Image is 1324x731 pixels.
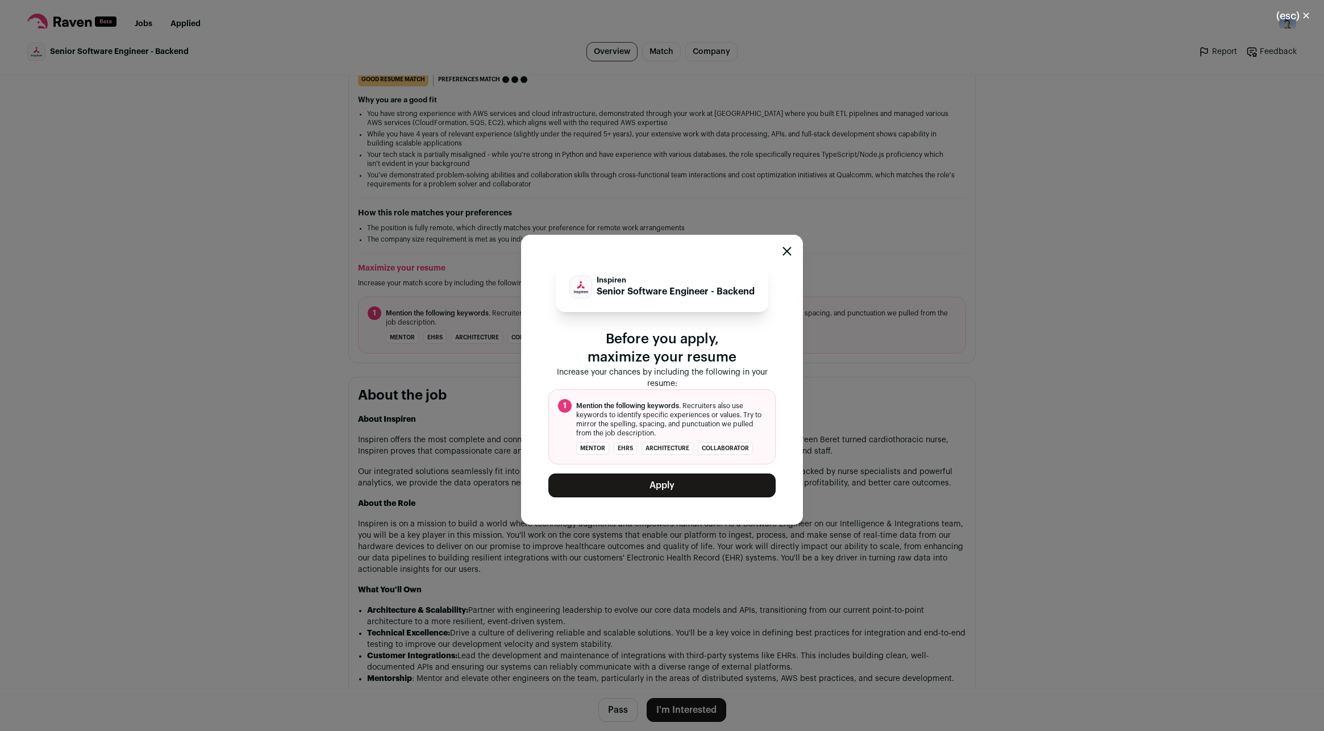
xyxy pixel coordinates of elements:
li: architecture [642,442,693,455]
p: Before you apply, maximize your resume [548,330,776,367]
button: Close modal [1263,3,1324,28]
p: Increase your chances by including the following in your resume: [548,367,776,389]
p: Senior Software Engineer - Backend [597,285,755,298]
span: Mention the following keywords [576,402,679,409]
button: Close modal [782,247,792,256]
li: collaborator [698,442,753,455]
li: EHRs [614,442,637,455]
img: 94fc1ec370a6f26f7f6647b578c9f499d602f7331f0098404535d1d8f4b6e906.jpg [570,277,592,298]
p: Inspiren [597,276,755,285]
li: mentor [576,442,609,455]
button: Apply [548,474,776,497]
span: . Recruiters also use keywords to identify specific experiences or values. Try to mirror the spel... [576,401,766,438]
span: 1 [558,399,572,413]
